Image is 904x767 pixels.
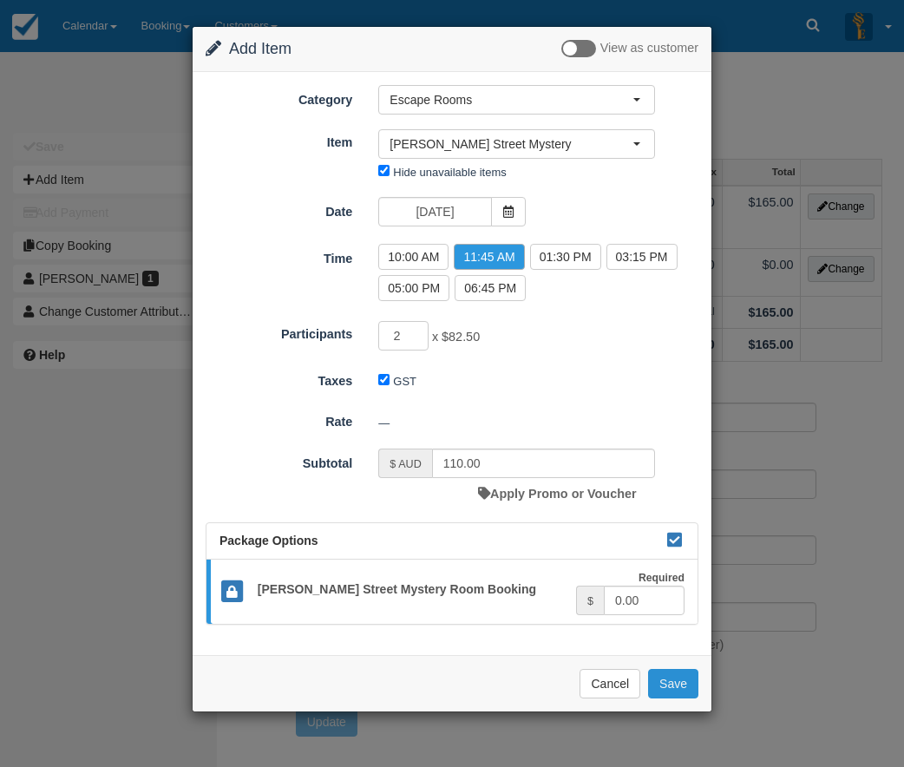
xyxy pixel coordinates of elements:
label: Participants [193,319,365,344]
label: 06:45 PM [455,275,526,301]
label: Time [193,244,365,268]
label: Taxes [193,366,365,390]
strong: Required [639,572,685,584]
label: 01:30 PM [530,244,601,270]
span: x $82.50 [432,331,480,344]
a: Apply Promo or Voucher [478,487,636,501]
label: Date [193,197,365,221]
label: GST [393,375,416,388]
label: Category [193,85,365,109]
label: 10:00 AM [378,244,449,270]
button: [PERSON_NAME] Street Mystery [378,129,655,159]
span: Escape Rooms [390,91,632,108]
div: — [365,409,711,437]
a: [PERSON_NAME] Street Mystery Room Booking Required $ [206,560,698,625]
span: Package Options [219,534,318,547]
label: Item [193,128,365,152]
h5: [PERSON_NAME] Street Mystery Room Booking [245,583,576,596]
label: 11:45 AM [454,244,524,270]
label: 05:00 PM [378,275,449,301]
label: 03:15 PM [606,244,678,270]
small: $ AUD [390,458,421,470]
span: View as customer [600,42,698,56]
label: Hide unavailable items [393,166,506,179]
input: Participants [378,321,429,351]
label: Rate [193,407,365,431]
button: Cancel [580,669,640,698]
label: Subtotal [193,449,365,473]
button: Save [648,669,698,698]
small: $ [587,595,593,607]
button: Escape Rooms [378,85,655,115]
span: Add Item [229,40,292,57]
span: [PERSON_NAME] Street Mystery [390,135,632,153]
